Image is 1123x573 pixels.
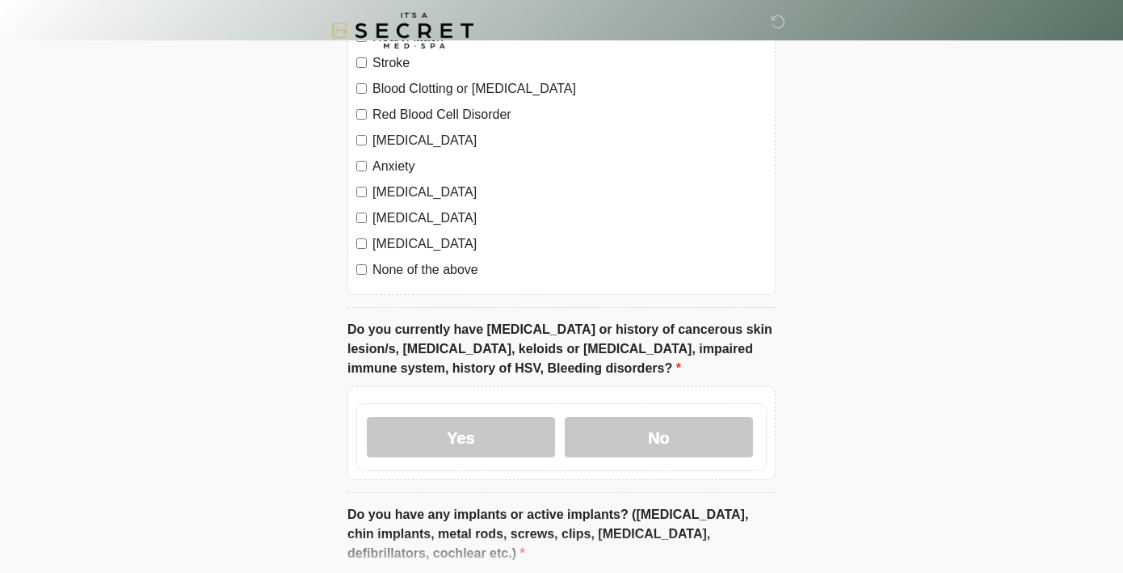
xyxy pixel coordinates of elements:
[356,109,367,120] input: Red Blood Cell Disorder
[356,213,367,223] input: [MEDICAL_DATA]
[372,234,767,254] label: [MEDICAL_DATA]
[347,505,776,563] label: Do you have any implants or active implants? ([MEDICAL_DATA], chin implants, metal rods, screws, ...
[372,79,767,99] label: Blood Clotting or [MEDICAL_DATA]
[372,209,767,228] label: [MEDICAL_DATA]
[372,131,767,150] label: [MEDICAL_DATA]
[356,83,367,94] input: Blood Clotting or [MEDICAL_DATA]
[372,105,767,124] label: Red Blood Cell Disorder
[372,53,767,73] label: Stroke
[565,417,753,457] label: No
[331,12,473,48] img: It's A Secret Med Spa Logo
[356,238,367,249] input: [MEDICAL_DATA]
[372,157,767,176] label: Anxiety
[356,135,367,145] input: [MEDICAL_DATA]
[356,161,367,171] input: Anxiety
[372,183,767,202] label: [MEDICAL_DATA]
[367,417,555,457] label: Yes
[356,264,367,275] input: None of the above
[372,260,767,280] label: None of the above
[356,187,367,197] input: [MEDICAL_DATA]
[356,57,367,68] input: Stroke
[347,320,776,378] label: Do you currently have [MEDICAL_DATA] or history of cancerous skin lesion/s, [MEDICAL_DATA], keloi...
